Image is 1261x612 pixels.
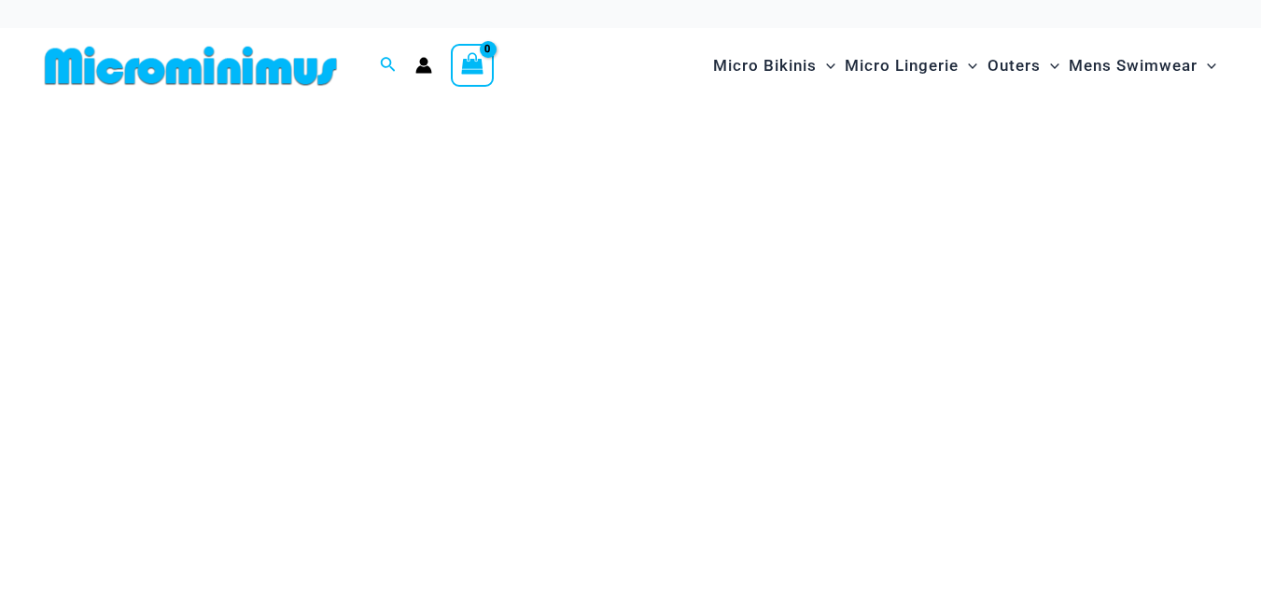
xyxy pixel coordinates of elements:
[713,42,817,90] span: Micro Bikinis
[415,57,432,74] a: Account icon link
[845,42,959,90] span: Micro Lingerie
[451,44,494,87] a: View Shopping Cart, empty
[1064,37,1221,94] a: Mens SwimwearMenu ToggleMenu Toggle
[1198,42,1216,90] span: Menu Toggle
[1069,42,1198,90] span: Mens Swimwear
[37,45,344,87] img: MM SHOP LOGO FLAT
[983,37,1064,94] a: OutersMenu ToggleMenu Toggle
[380,54,397,77] a: Search icon link
[706,35,1224,97] nav: Site Navigation
[817,42,835,90] span: Menu Toggle
[988,42,1041,90] span: Outers
[959,42,977,90] span: Menu Toggle
[1041,42,1059,90] span: Menu Toggle
[708,37,840,94] a: Micro BikinisMenu ToggleMenu Toggle
[840,37,982,94] a: Micro LingerieMenu ToggleMenu Toggle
